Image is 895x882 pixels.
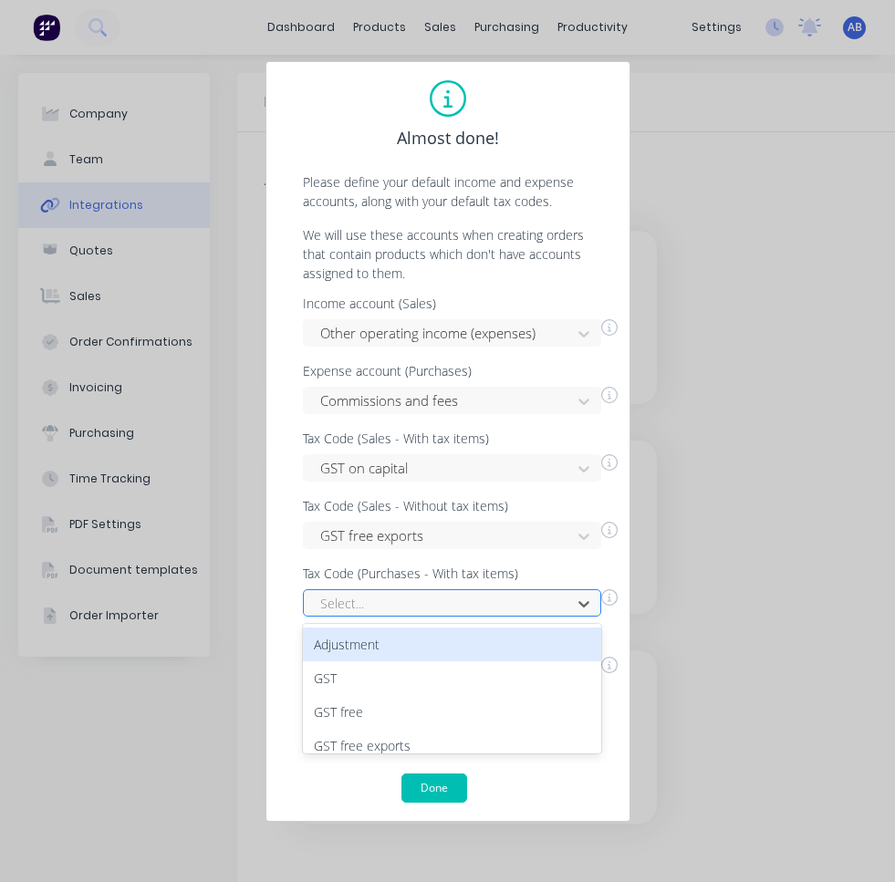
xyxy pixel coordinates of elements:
div: Income account (Sales) [303,297,618,310]
p: We will use these accounts when creating orders that contain products which don't have accounts a... [285,225,611,283]
p: Please define your default income and expense accounts, along with your default tax codes. [285,172,611,211]
div: Tax Code (Purchases - With tax items) [303,567,618,580]
img: Factory [33,14,60,41]
div: Tax Code (Sales - With tax items) [303,432,618,445]
div: Expense account (Purchases) [303,365,618,378]
div: Tax Code (Sales - Without tax items) [303,500,618,513]
div: Adjustment [303,628,601,661]
span: Almost done! [397,126,499,150]
div: GST free exports [303,729,601,763]
div: GST free [303,695,601,729]
div: GST [303,661,601,695]
button: Done [401,773,467,803]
